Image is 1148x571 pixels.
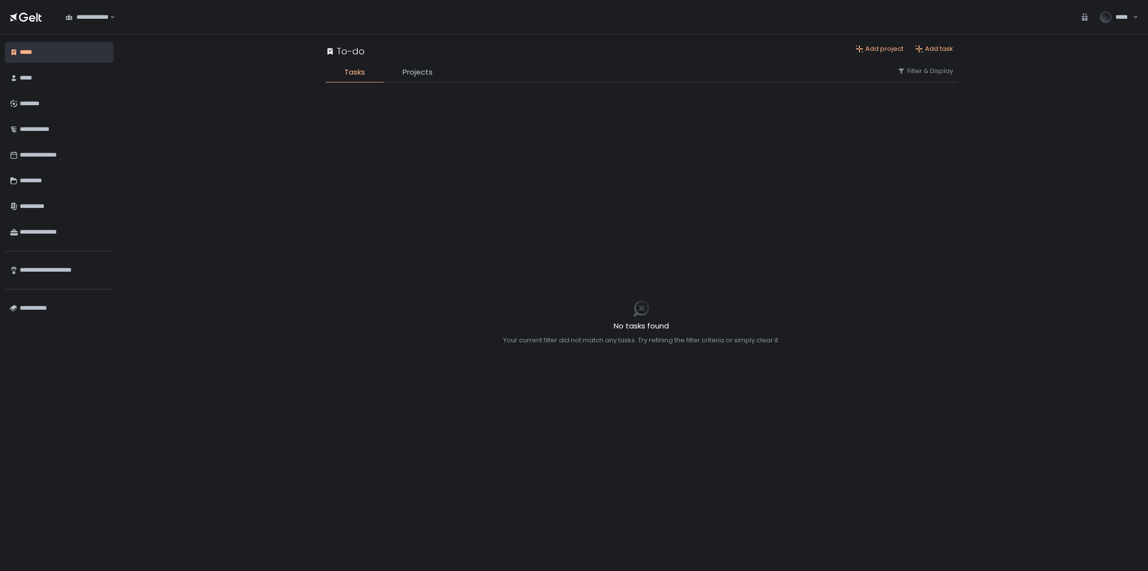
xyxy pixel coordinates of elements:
button: Add task [915,44,953,53]
button: Add project [855,44,903,53]
h2: No tasks found [503,321,779,332]
div: Your current filter did not match any tasks. Try refining the filter criteria or simply clear it. [503,336,779,345]
div: Search for option [59,7,115,28]
div: To-do [326,44,365,58]
button: Filter & Display [897,67,953,76]
span: Tasks [344,67,365,78]
span: Projects [403,67,433,78]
